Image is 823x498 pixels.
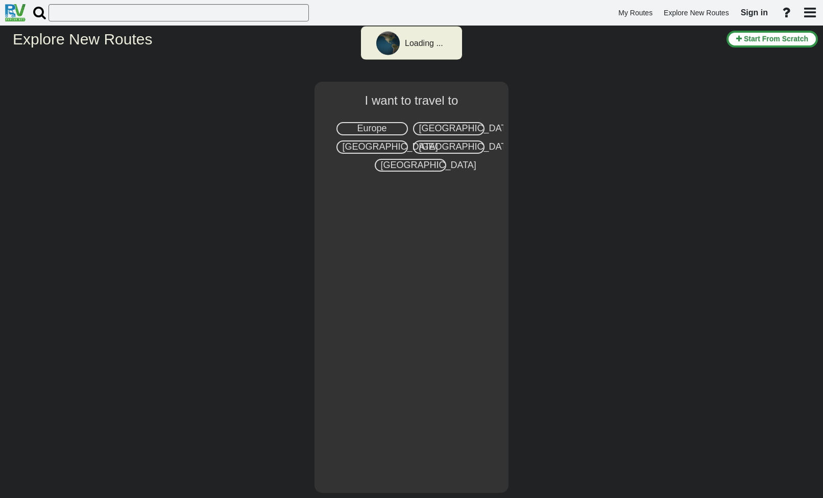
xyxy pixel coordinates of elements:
button: Start From Scratch [727,31,818,48]
div: [GEOGRAPHIC_DATA] [336,140,408,154]
span: Explore New Routes [664,9,729,17]
a: My Routes [614,3,657,23]
span: [GEOGRAPHIC_DATA] [343,141,438,152]
span: [GEOGRAPHIC_DATA] [381,160,476,170]
h2: Explore New Routes [13,31,719,48]
span: Start From Scratch [744,35,808,43]
div: [GEOGRAPHIC_DATA] [375,159,446,172]
a: Sign in [736,2,772,23]
div: [GEOGRAPHIC_DATA] [413,122,485,135]
img: RvPlanetLogo.png [5,4,26,21]
a: Explore New Routes [659,3,734,23]
span: Sign in [741,8,768,17]
div: Loading ... [405,38,443,50]
span: [GEOGRAPHIC_DATA] [419,141,515,152]
div: Europe [336,122,408,135]
div: [GEOGRAPHIC_DATA] [413,140,485,154]
span: My Routes [618,9,652,17]
span: [GEOGRAPHIC_DATA] [419,123,515,133]
span: I want to travel to [365,93,458,107]
span: Europe [357,123,386,133]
